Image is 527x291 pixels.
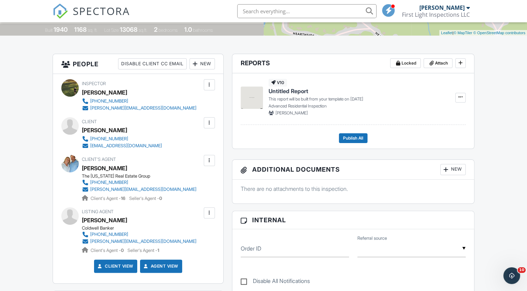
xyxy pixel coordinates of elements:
[82,125,127,135] div: [PERSON_NAME]
[82,225,202,231] div: Coldwell Banker
[518,267,526,273] span: 10
[142,263,178,270] a: Agent View
[241,185,466,193] p: There are no attachments to this inspection.
[90,239,196,244] div: [PERSON_NAME][EMAIL_ADDRESS][DOMAIN_NAME]
[154,26,157,33] div: 2
[118,58,187,69] div: Disable Client CC Email
[232,211,474,229] h3: Internal
[96,263,133,270] a: Client View
[53,9,130,24] a: SPECTORA
[88,28,98,33] span: sq. ft.
[91,248,125,253] span: Client's Agent -
[237,4,377,18] input: Search everything...
[82,119,97,124] span: Client
[503,267,520,284] iframe: Intercom live chat
[82,142,162,149] a: [EMAIL_ADDRESS][DOMAIN_NAME]
[402,11,470,18] div: First Light Inspections LLC
[127,248,159,253] span: Seller's Agent -
[82,98,196,105] a: [PHONE_NUMBER]
[82,186,196,193] a: [PERSON_NAME][EMAIL_ADDRESS][DOMAIN_NAME]
[82,173,202,179] div: The [US_STATE] Real Estate Group
[419,4,465,11] div: [PERSON_NAME]
[53,54,223,74] h3: People
[53,3,68,19] img: The Best Home Inspection Software - Spectora
[241,278,310,286] label: Disable All Notifications
[120,26,138,33] div: 13068
[189,58,215,69] div: New
[82,81,106,86] span: Inspector
[158,28,178,33] span: bedrooms
[82,179,196,186] a: [PHONE_NUMBER]
[139,28,147,33] span: sq.ft.
[241,245,261,252] label: Order ID
[473,31,525,35] a: © OpenStreetMap contributors
[129,196,162,201] span: Seller's Agent -
[121,248,124,253] strong: 0
[90,187,196,192] div: [PERSON_NAME][EMAIL_ADDRESS][DOMAIN_NAME]
[82,238,196,245] a: [PERSON_NAME][EMAIL_ADDRESS][DOMAIN_NAME]
[74,26,87,33] div: 1168
[90,136,128,142] div: [PHONE_NUMBER]
[357,235,387,241] label: Referral source
[159,196,162,201] strong: 0
[73,3,130,18] span: SPECTORA
[232,160,474,180] h3: Additional Documents
[90,232,128,237] div: [PHONE_NUMBER]
[440,164,466,175] div: New
[82,135,162,142] a: [PHONE_NUMBER]
[90,143,162,149] div: [EMAIL_ADDRESS][DOMAIN_NAME]
[441,31,452,35] a: Leaflet
[82,231,196,238] a: [PHONE_NUMBER]
[104,28,119,33] span: Lot Size
[439,30,527,36] div: |
[82,157,116,162] span: Client's Agent
[45,28,53,33] span: Built
[193,28,213,33] span: bathrooms
[121,196,125,201] strong: 16
[157,248,159,253] strong: 1
[54,26,68,33] div: 1940
[454,31,472,35] a: © MapTiler
[91,196,126,201] span: Client's Agent -
[82,105,196,112] a: [PERSON_NAME][EMAIL_ADDRESS][DOMAIN_NAME]
[90,105,196,111] div: [PERSON_NAME][EMAIL_ADDRESS][DOMAIN_NAME]
[82,215,127,225] a: [PERSON_NAME]
[90,180,128,185] div: [PHONE_NUMBER]
[90,98,128,104] div: [PHONE_NUMBER]
[82,209,114,214] span: Listing Agent
[82,163,127,173] a: [PERSON_NAME]
[82,87,127,98] div: [PERSON_NAME]
[184,26,192,33] div: 1.0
